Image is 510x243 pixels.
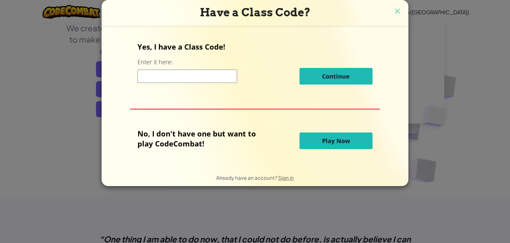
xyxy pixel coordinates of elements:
span: Play Now [322,137,350,145]
a: Sign in [278,174,294,181]
span: Have a Class Code? [200,6,310,19]
p: Yes, I have a Class Code! [137,42,372,52]
button: Play Now [299,132,373,149]
p: No, I don't have one but want to play CodeCombat! [137,128,266,148]
button: Continue [299,68,373,85]
span: Already have an account? [216,174,278,181]
img: close icon [393,7,402,17]
span: Continue [322,72,350,80]
label: Enter it here: [137,58,173,66]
